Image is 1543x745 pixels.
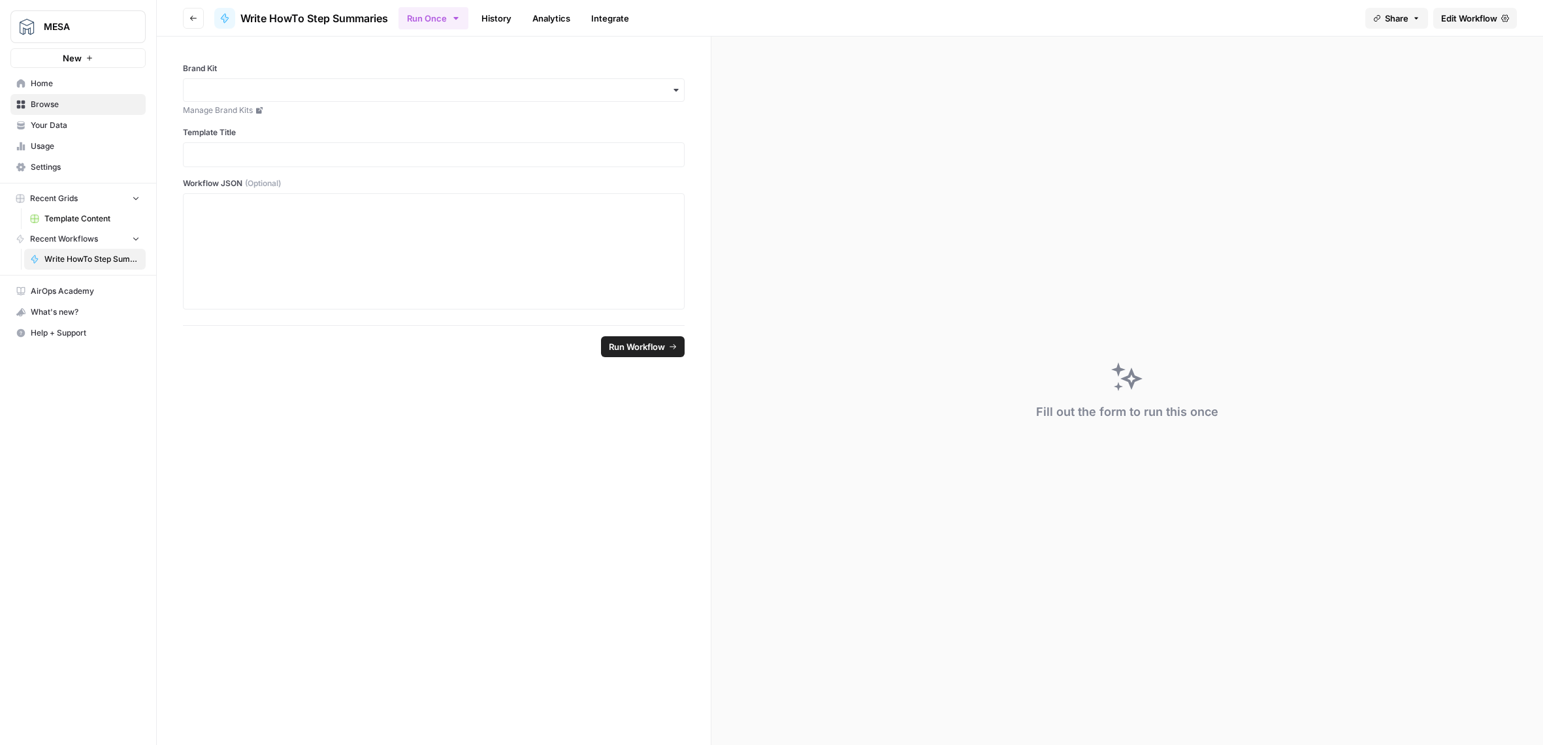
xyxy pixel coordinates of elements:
[10,157,146,178] a: Settings
[183,127,685,138] label: Template Title
[31,119,140,131] span: Your Data
[183,63,685,74] label: Brand Kit
[44,20,123,33] span: MESA
[1385,12,1408,25] span: Share
[44,253,140,265] span: Write HowTo Step Summaries
[609,340,665,353] span: Run Workflow
[10,48,146,68] button: New
[10,115,146,136] a: Your Data
[24,208,146,229] a: Template Content
[10,10,146,43] button: Workspace: MESA
[1433,8,1517,29] a: Edit Workflow
[10,281,146,302] a: AirOps Academy
[1365,8,1428,29] button: Share
[10,73,146,94] a: Home
[10,229,146,249] button: Recent Workflows
[10,94,146,115] a: Browse
[183,178,685,189] label: Workflow JSON
[583,8,637,29] a: Integrate
[1036,403,1218,421] div: Fill out the form to run this once
[398,7,468,29] button: Run Once
[245,178,281,189] span: (Optional)
[601,336,685,357] button: Run Workflow
[24,249,146,270] a: Write HowTo Step Summaries
[10,189,146,208] button: Recent Grids
[63,52,82,65] span: New
[214,8,388,29] a: Write HowTo Step Summaries
[31,161,140,173] span: Settings
[11,302,145,322] div: What's new?
[31,78,140,89] span: Home
[240,10,388,26] span: Write HowTo Step Summaries
[1441,12,1497,25] span: Edit Workflow
[10,323,146,343] button: Help + Support
[31,327,140,339] span: Help + Support
[30,233,98,245] span: Recent Workflows
[31,140,140,152] span: Usage
[474,8,519,29] a: History
[525,8,578,29] a: Analytics
[31,99,140,110] span: Browse
[15,15,39,39] img: MESA Logo
[44,213,140,225] span: Template Content
[10,302,146,323] button: What's new?
[183,104,685,116] a: Manage Brand Kits
[10,136,146,157] a: Usage
[31,285,140,297] span: AirOps Academy
[30,193,78,204] span: Recent Grids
